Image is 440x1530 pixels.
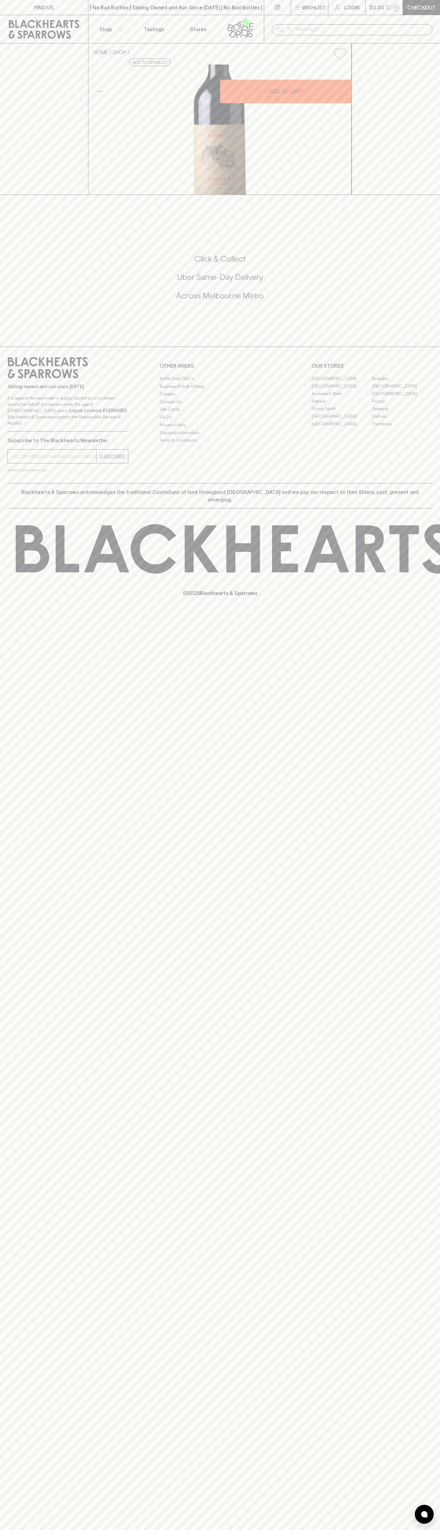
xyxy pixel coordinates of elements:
[312,397,372,405] a: Elwood
[160,406,281,413] a: Gift Cards
[190,25,206,33] p: Stores
[160,362,281,370] p: OTHER AREAS
[113,49,126,55] a: SHOP
[372,420,432,428] a: Thornbury
[372,405,432,412] a: Geelong
[144,25,164,33] p: Tastings
[312,375,372,382] a: [GEOGRAPHIC_DATA]
[34,4,54,11] p: FIND US
[372,390,432,397] a: [GEOGRAPHIC_DATA]
[302,4,326,11] p: Wishlist
[369,4,384,11] p: $0.00
[132,15,176,43] a: Tastings
[69,408,127,413] strong: Liquor License #32064953
[312,420,372,428] a: [GEOGRAPHIC_DATA]
[312,382,372,390] a: [GEOGRAPHIC_DATA]
[160,413,281,421] a: FAQ's
[160,421,281,429] a: Privacy Policy
[160,398,281,405] a: Contact Us
[93,49,108,55] a: HOME
[97,450,128,463] button: SUBSCRIBE
[99,25,112,33] p: Shop
[8,383,128,390] p: Sibling owned and run since [DATE]
[129,59,170,66] button: Add to wishlist
[372,375,432,382] a: Braddon
[269,88,303,95] p: ADD TO CART
[8,291,432,301] h5: Across Melbourne Metro
[312,405,372,412] a: Fitzroy North
[12,488,428,503] p: Blackhearts & Sparrows acknowledges the traditional Custodians of land throughout [GEOGRAPHIC_DAT...
[160,437,281,444] a: Terms & Conditions
[8,272,432,282] h5: Uber Same-Day Delivery
[8,467,128,473] p: We will never spam you
[8,437,128,444] p: Subscribe to The Blackhearts Newsletter
[344,4,359,11] p: Login
[421,1511,427,1517] img: bubble-icon
[312,412,372,420] a: [GEOGRAPHIC_DATA]
[8,229,432,334] div: Call to action block
[287,25,427,35] input: Try "Pinot noir"
[8,395,128,426] p: It is against the law to sell or supply alcohol to, or to obtain alcohol on behalf of a person un...
[88,65,351,195] img: 41648.png
[160,382,281,390] a: Business & Bulk Gifting
[88,15,132,43] button: Shop
[176,15,220,43] a: Stores
[372,412,432,420] a: Prahran
[160,375,281,382] a: Bottle Drop FAQ's
[372,382,432,390] a: [GEOGRAPHIC_DATA]
[160,390,281,398] a: Careers
[13,451,96,462] input: e.g. jane@blackheartsandsparrows.com.au
[372,397,432,405] a: Fitzroy
[8,254,432,264] h5: Click & Collect
[312,362,432,370] p: OUR STORES
[99,453,125,460] p: SUBSCRIBE
[160,429,281,436] a: Shipping Information
[395,6,397,9] p: 0
[312,390,372,397] a: Brunswick West
[331,46,349,62] button: Add to wishlist
[407,4,436,11] p: Checkout
[220,80,352,103] button: ADD TO CART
